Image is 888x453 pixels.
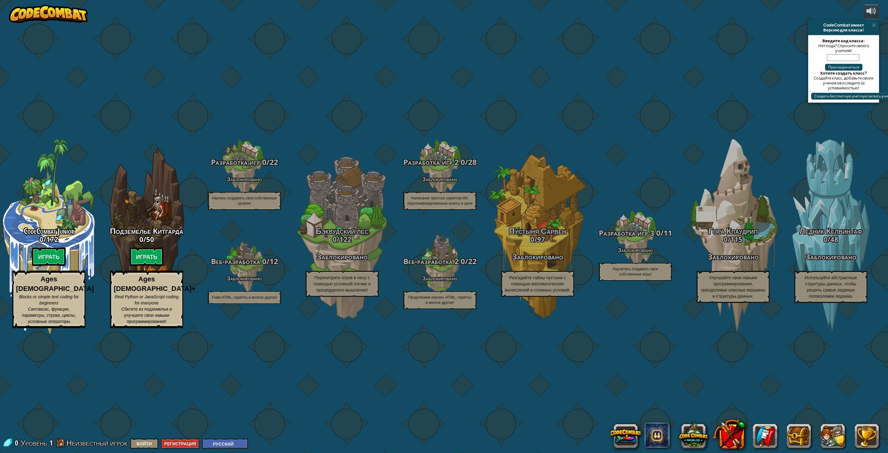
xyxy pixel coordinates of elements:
span: 172 [46,235,58,244]
div: Введите код класса: [811,38,876,43]
span: Real Python or JavaScript coding for everyone [115,294,179,305]
span: 1 [49,438,53,448]
span: 0 [824,235,828,244]
h3: Заблокировано [684,253,782,261]
span: CodeCombat Junior [24,225,74,236]
h3: Заблокировано [782,253,880,261]
span: 0 [654,228,660,238]
span: 0 [333,235,337,244]
strong: Ages [DEMOGRAPHIC_DATA]+ [114,275,195,292]
span: Разработка игр 3 [599,228,654,238]
h3: / [293,235,391,243]
span: Продолжаем изучать HTML, скрипты и многое другое! [408,295,471,305]
span: 48 [830,235,838,244]
div: Хотите создать класс? [811,71,876,75]
button: Присоединиться [825,64,862,71]
span: Сбегите из подземелья и улучшите свои навыки программирования! [121,307,172,324]
span: Разгадайте тайны пустыни с помощью математических вычислений и сложных условий. [505,275,570,292]
h4: Заблокировано [391,275,489,281]
strong: Ages [DEMOGRAPHIC_DATA] [16,275,94,292]
span: 0 [139,235,143,244]
h4: Заблокировано [586,247,684,253]
h4: Заблокировано [195,176,293,182]
div: CodeCombat имеет [811,22,877,27]
span: Ледник Келвинтаф [800,225,862,236]
btn: Играть [130,247,164,266]
div: Нет кода? Спросите своего учителя! [811,43,876,53]
span: Blocks or simple text coding for beginners [19,294,79,305]
h3: / [586,229,684,237]
span: 0 [530,235,534,244]
h3: / [391,158,489,166]
h4: Заблокировано [195,275,293,281]
btn: Играть [32,247,66,266]
span: Неизвестный игрок [67,438,127,448]
span: 0 [260,157,266,167]
span: 0 [459,157,465,167]
span: 11 [664,228,672,238]
span: Учим HTML, скрипты и многое другое! [212,295,277,300]
span: Улучшайте свои навыки программирования, преодолевая опасные вершины и структуры данных. [701,275,765,299]
span: Подземелье Китгарда [110,225,183,236]
span: 50 [146,235,154,244]
span: 0 [459,256,465,266]
span: Перехитрите огров в лесу с помощью условной логики и процедурного мышления! [314,275,371,292]
span: 122 [339,235,351,244]
h3: / [391,257,489,266]
h3: / [195,257,293,266]
span: Разработка игр [211,157,260,167]
h3: / [684,235,782,243]
button: Регулировать громкость [864,5,879,19]
span: 0 [39,235,43,244]
span: Синтаксис, функции, параметры, строки, циклы, условные операторы [22,307,76,324]
h3: / [782,235,880,243]
span: Написание простых скриптов ИИ, персонифицированные юниты и цели [407,196,472,206]
span: Уровень [21,438,47,448]
span: Веб-разработка 2 [403,256,459,266]
span: Бэквудский лес [316,225,368,236]
div: Версию для класса! [811,27,877,32]
h4: Заблокировано [391,176,489,182]
span: 0 [15,438,20,448]
span: Разработка игр 2 [403,157,459,167]
span: Пустыня Сарвен [509,225,566,236]
img: CodeCombat - Learn how to code by playing a game [9,5,88,23]
h3: / [98,235,195,243]
h3: / [195,158,293,166]
span: 0 [260,256,266,266]
span: 28 [468,157,477,167]
span: Используйте абстрактные структуры данных, чтобы решить самые ледяные головоломки ледника. [805,275,857,299]
span: 22 [468,256,477,266]
div: Complete previous world to unlock [98,139,195,334]
span: Научись создавать свои собственные уровни! [212,196,277,206]
span: 0 [724,235,728,244]
h3: / [489,235,586,243]
span: 12 [269,256,278,266]
h3: Заблокировано [293,253,391,261]
span: 22 [269,157,278,167]
div: Создайте класс, добавьте своих учеников и следите за успеваемостью! [811,75,876,90]
h3: Заблокировано [489,253,586,261]
span: Гора Клаудрип [709,225,758,236]
button: Регистрация [161,439,199,449]
span: 97 [537,235,545,244]
button: Войти [130,439,158,449]
span: 115 [730,235,742,244]
span: Веб-разработка [211,256,260,266]
span: Научитесь создавать свои собственные игры! [613,267,658,276]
